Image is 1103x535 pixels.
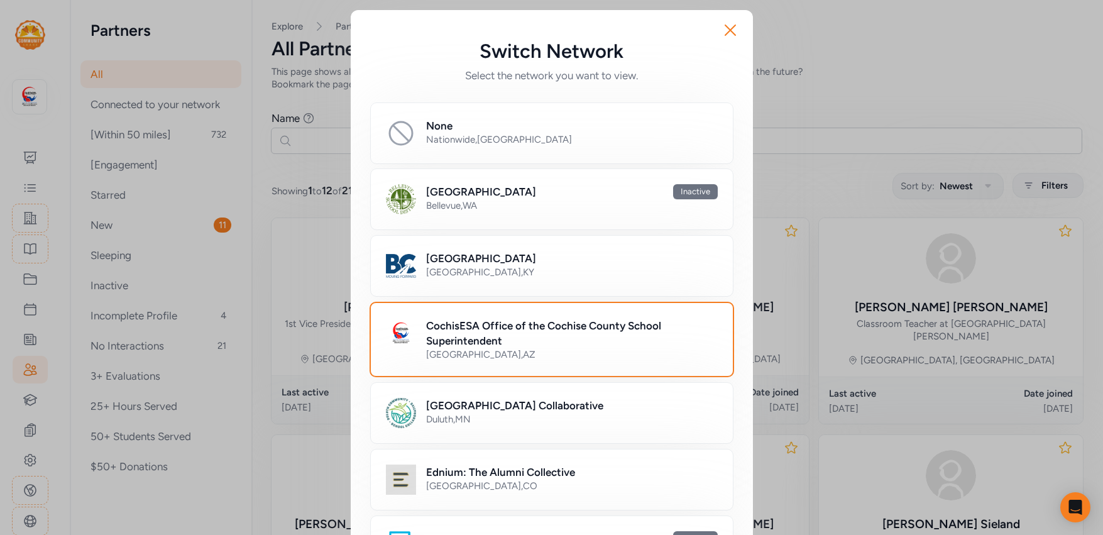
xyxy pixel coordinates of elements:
img: Logo [386,398,416,428]
h2: [GEOGRAPHIC_DATA] [426,184,536,199]
div: [GEOGRAPHIC_DATA] , KY [426,266,718,279]
h2: CochisESA Office of the Cochise County School Superintendent [426,318,718,348]
div: Inactive [673,184,718,199]
span: Select the network you want to view. [371,68,733,83]
img: Logo [386,465,416,495]
img: Logo [386,251,416,281]
div: Nationwide , [GEOGRAPHIC_DATA] [426,133,718,146]
h2: None [426,118,453,133]
div: Duluth , MN [426,413,718,426]
div: Open Intercom Messenger [1060,492,1090,522]
h2: [GEOGRAPHIC_DATA] [426,251,536,266]
img: Logo [386,318,416,348]
div: Bellevue , WA [426,199,718,212]
div: [GEOGRAPHIC_DATA] , CO [426,480,718,492]
h5: Switch Network [371,40,733,63]
h2: [GEOGRAPHIC_DATA] Collaborative [426,398,603,413]
div: [GEOGRAPHIC_DATA] , AZ [426,348,718,361]
img: Logo [386,184,416,214]
h2: Ednium: The Alumni Collective [426,465,575,480]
